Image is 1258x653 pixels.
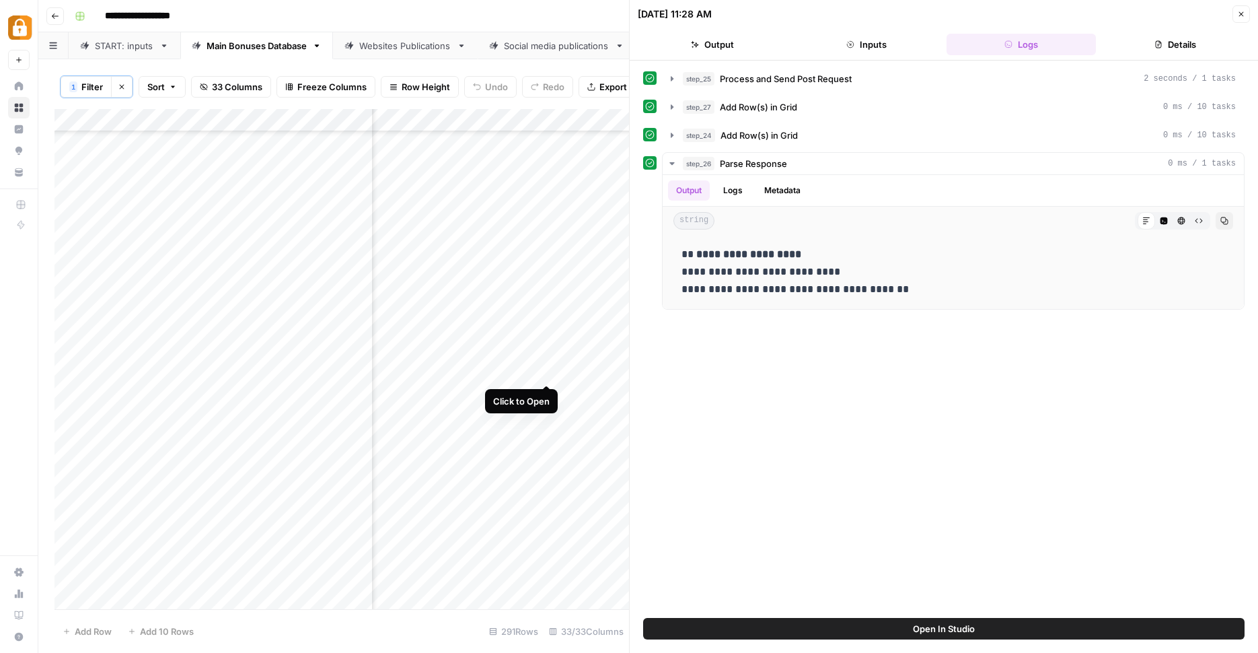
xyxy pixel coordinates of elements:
[81,80,103,94] span: Filter
[212,80,262,94] span: 33 Columns
[191,76,271,98] button: 33 Columns
[504,39,609,53] div: Social media publications
[1101,34,1251,55] button: Details
[683,129,715,142] span: step_24
[493,394,550,408] div: Click to Open
[61,76,111,98] button: 1Filter
[120,621,202,642] button: Add 10 Rows
[663,96,1244,118] button: 0 ms / 10 tasks
[720,129,798,142] span: Add Row(s) in Grid
[8,162,30,183] a: Your Data
[663,153,1244,174] button: 0 ms / 1 tasks
[8,97,30,118] a: Browse
[1168,158,1236,170] span: 0 ms / 1 tasks
[381,76,459,98] button: Row Height
[484,621,544,642] div: 291 Rows
[522,76,573,98] button: Redo
[579,76,656,98] button: Export CSV
[668,180,710,201] button: Output
[683,72,714,85] span: step_25
[543,80,564,94] span: Redo
[663,125,1244,146] button: 0 ms / 10 tasks
[1144,73,1236,85] span: 2 seconds / 1 tasks
[333,32,478,59] a: Websites Publications
[297,80,367,94] span: Freeze Columns
[947,34,1096,55] button: Logs
[1163,101,1236,113] span: 0 ms / 10 tasks
[75,625,112,638] span: Add Row
[663,68,1244,90] button: 2 seconds / 1 tasks
[720,157,787,170] span: Parse Response
[715,180,751,201] button: Logs
[8,626,30,648] button: Help + Support
[8,583,30,605] a: Usage
[140,625,194,638] span: Add 10 Rows
[720,72,852,85] span: Process and Send Post Request
[8,140,30,162] a: Opportunities
[8,118,30,140] a: Insights
[673,212,714,230] span: string
[599,80,647,94] span: Export CSV
[643,618,1245,640] button: Open In Studio
[1163,129,1236,141] span: 0 ms / 10 tasks
[71,81,75,92] span: 1
[402,80,450,94] span: Row Height
[544,621,629,642] div: 33/33 Columns
[54,621,120,642] button: Add Row
[638,7,712,21] div: [DATE] 11:28 AM
[276,76,375,98] button: Freeze Columns
[663,175,1244,309] div: 0 ms / 1 tasks
[139,76,186,98] button: Sort
[69,32,180,59] a: START: inputs
[8,561,30,583] a: Settings
[683,100,714,114] span: step_27
[8,605,30,626] a: Learning Hub
[485,80,508,94] span: Undo
[638,34,787,55] button: Output
[792,34,942,55] button: Inputs
[8,11,30,44] button: Workspace: Adzz
[913,622,975,635] span: Open In Studio
[478,32,636,59] a: Social media publications
[8,75,30,97] a: Home
[720,100,797,114] span: Add Row(s) in Grid
[8,15,32,40] img: Adzz Logo
[359,39,451,53] div: Websites Publications
[683,157,714,170] span: step_26
[180,32,333,59] a: Main Bonuses Database
[464,76,517,98] button: Undo
[756,180,809,201] button: Metadata
[69,81,77,92] div: 1
[207,39,307,53] div: Main Bonuses Database
[95,39,154,53] div: START: inputs
[147,80,165,94] span: Sort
